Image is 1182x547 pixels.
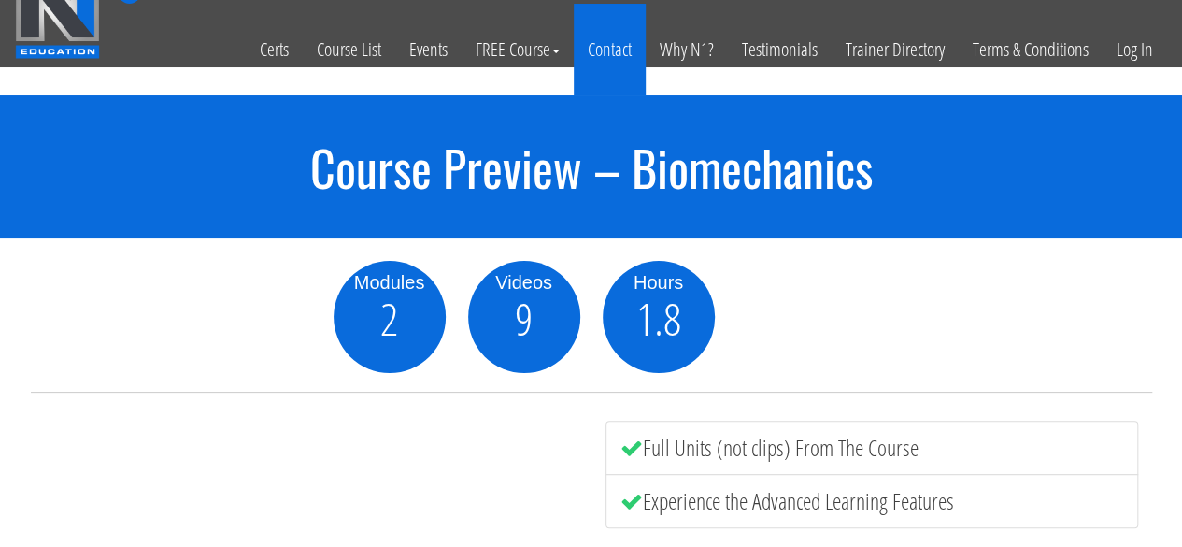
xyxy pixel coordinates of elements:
[395,4,462,95] a: Events
[303,4,395,95] a: Course List
[832,4,959,95] a: Trainer Directory
[574,4,646,95] a: Contact
[959,4,1103,95] a: Terms & Conditions
[605,421,1138,475] li: Full Units (not clips) From The Course
[646,4,728,95] a: Why N1?
[462,4,574,95] a: FREE Course
[603,268,715,296] div: Hours
[380,296,398,341] span: 2
[246,4,303,95] a: Certs
[515,296,533,341] span: 9
[1103,4,1167,95] a: Log In
[334,268,446,296] div: Modules
[605,474,1138,528] li: Experience the Advanced Learning Features
[468,268,580,296] div: Videos
[636,296,681,341] span: 1.8
[728,4,832,95] a: Testimonials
